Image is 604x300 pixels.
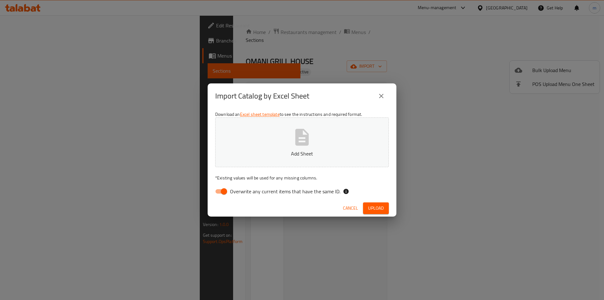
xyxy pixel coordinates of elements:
button: Add Sheet [215,117,389,167]
span: Cancel [343,204,358,212]
button: close [374,88,389,104]
a: Excel sheet template [240,110,280,118]
p: Add Sheet [225,150,379,157]
h2: Import Catalog by Excel Sheet [215,91,309,101]
div: Download an to see the instructions and required format. [208,109,396,200]
button: Upload [363,202,389,214]
p: Existing values will be used for any missing columns. [215,175,389,181]
svg: If the overwrite option isn't selected, then the items that match an existing ID will be ignored ... [343,188,349,195]
span: Overwrite any current items that have the same ID. [230,188,340,195]
span: Upload [368,204,384,212]
button: Cancel [340,202,361,214]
